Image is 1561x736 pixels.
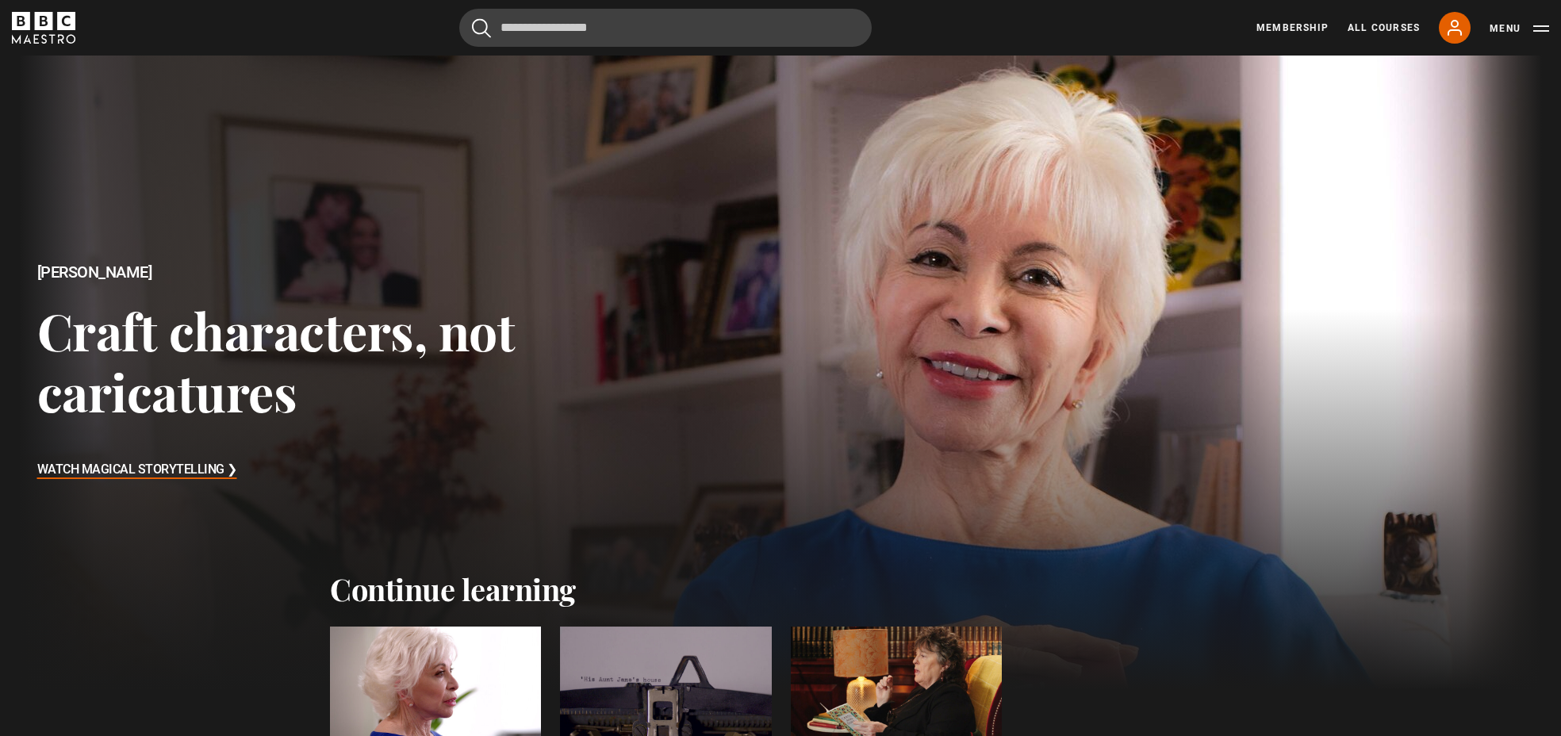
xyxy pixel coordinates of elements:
[459,9,872,47] input: Search
[19,56,1542,690] a: [PERSON_NAME] Craft characters, not caricatures Watch Magical Storytelling ❯
[1256,21,1329,35] a: Membership
[37,263,629,282] h2: [PERSON_NAME]
[472,18,491,38] button: Submit the search query
[330,571,1231,608] h2: Continue learning
[1348,21,1420,35] a: All Courses
[37,300,629,423] h3: Craft characters, not caricatures
[1490,21,1549,36] button: Toggle navigation
[12,12,75,44] svg: BBC Maestro
[37,458,237,482] h3: Watch Magical Storytelling ❯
